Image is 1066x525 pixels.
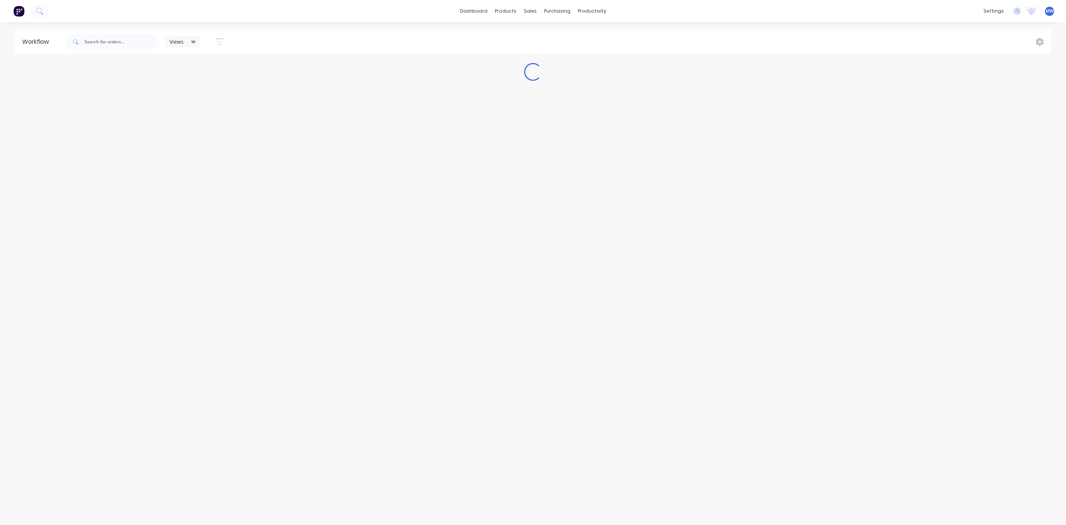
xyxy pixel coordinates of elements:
div: products [491,6,520,17]
img: Factory [13,6,24,17]
div: purchasing [540,6,574,17]
span: MW [1046,8,1054,14]
div: productivity [574,6,610,17]
a: dashboard [456,6,491,17]
input: Search for orders... [84,34,158,49]
div: sales [520,6,540,17]
span: Views [170,38,184,46]
div: settings [980,6,1008,17]
div: Workflow [22,37,53,46]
